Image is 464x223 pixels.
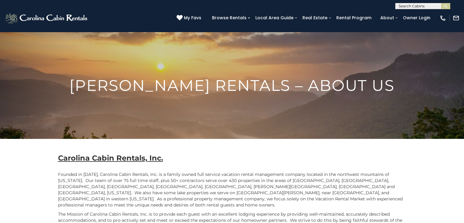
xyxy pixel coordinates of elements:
a: My Favs [177,15,203,21]
p: Founded in [DATE], Carolina Cabin Rentals, Inc. is a family owned full service vacation rental ma... [58,171,406,208]
a: About [377,13,397,23]
a: Local Area Guide [252,13,297,23]
img: White-1-2.png [5,12,89,24]
a: Browse Rentals [209,13,250,23]
span: My Favs [184,15,201,21]
a: Owner Login [400,13,433,23]
b: Carolina Cabin Rentals, Inc. [58,154,163,162]
a: Real Estate [299,13,331,23]
a: Rental Program [333,13,374,23]
img: phone-regular-white.png [440,15,446,21]
img: mail-regular-white.png [453,15,459,21]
